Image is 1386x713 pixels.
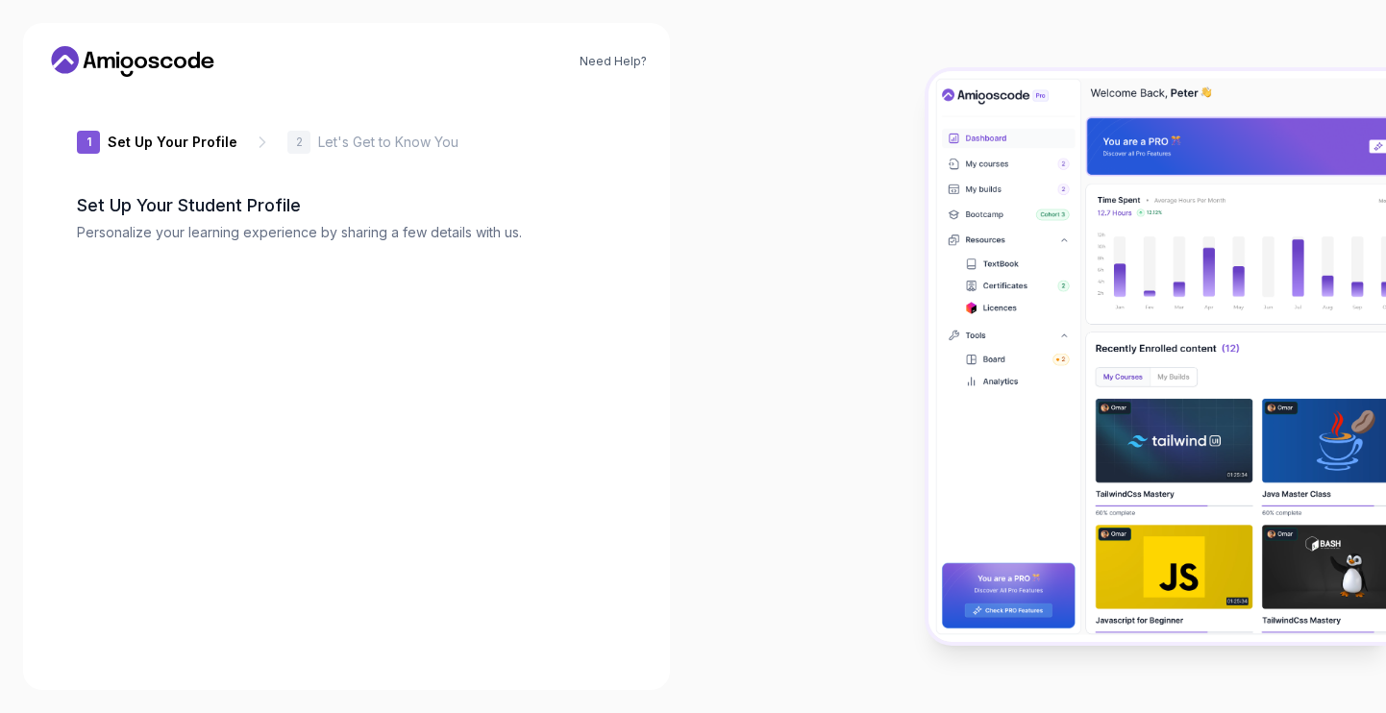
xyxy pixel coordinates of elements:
[1305,636,1367,694] iframe: chat widget
[928,71,1386,642] img: Amigoscode Dashboard
[77,192,616,219] h2: Set Up Your Student Profile
[46,46,219,77] a: Home link
[296,136,303,148] p: 2
[87,136,91,148] p: 1
[580,54,647,69] a: Need Help?
[318,133,458,152] p: Let's Get to Know You
[108,133,237,152] p: Set Up Your Profile
[77,223,616,242] p: Personalize your learning experience by sharing a few details with us.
